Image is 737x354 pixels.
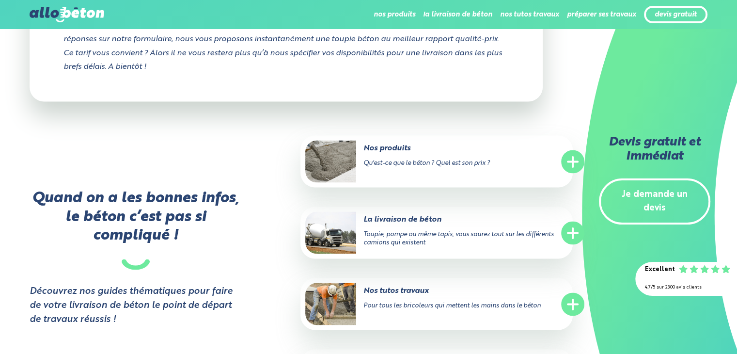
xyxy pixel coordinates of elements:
img: La livraison de béton [305,211,356,254]
li: nos produits [374,3,415,26]
li: nos tutos travaux [500,3,559,26]
p: Quand on a les bonnes infos, le béton c’est pas si compliqué ! [30,189,242,270]
img: Nos tutos travaux [305,283,356,325]
span: Qu'est-ce que le béton ? Quel est son prix ? [363,160,490,166]
img: Nos produits [305,140,356,182]
span: Toupie, pompe ou même tapis, vous saurez tout sur les différents camions qui existent [363,231,554,245]
a: devis gratuit [655,11,697,19]
strong: Découvrez nos guides thématiques pour faire de votre livraison de béton le point de départ de tra... [30,284,242,326]
li: la livraison de béton [423,3,492,26]
p: Nos produits [305,143,529,153]
li: préparer ses travaux [567,3,636,26]
span: Pour tous les bricoleurs qui mettent les mains dans le béton [363,302,541,308]
p: La livraison de béton [305,214,529,225]
img: allobéton [30,7,104,22]
p: Nos tutos travaux [305,285,529,296]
